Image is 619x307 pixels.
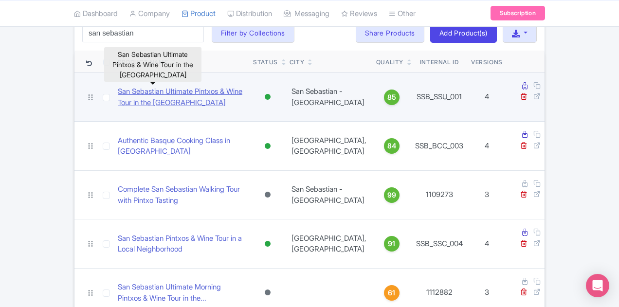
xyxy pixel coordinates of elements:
[430,23,497,43] a: Add Product(s)
[376,187,407,203] a: 99
[104,47,201,82] div: San Sebastian Ultimate Pintxos & Wine Tour in the [GEOGRAPHIC_DATA]
[376,138,407,154] a: 84
[118,135,245,157] a: Authentic Basque Cooking Class in [GEOGRAPHIC_DATA]
[411,170,467,219] td: 1109273
[356,23,424,43] a: Share Products
[387,190,396,200] span: 99
[376,90,407,105] a: 85
[411,122,467,171] td: SSB_BCC_003
[118,233,245,255] a: San Sebastian Pintxos & Wine Tour in a Local Neighborhood
[263,188,273,202] div: Archived
[263,286,273,300] div: Archived
[118,282,245,304] a: San Sebastian Ultimate Morning Pintxos & Wine Tour in the...
[388,288,395,298] span: 61
[411,51,467,73] th: Internal ID
[411,72,467,122] td: SSB_SSU_001
[263,90,273,104] div: Active
[411,219,467,269] td: SSB_SSC_004
[118,86,245,108] a: San Sebastian Ultimate Pintxos & Wine Tour in the [GEOGRAPHIC_DATA]
[286,170,372,219] td: San Sebastian - [GEOGRAPHIC_DATA]
[467,51,507,73] th: Versions
[212,23,294,43] button: Filter by Collections
[263,237,273,251] div: Active
[263,139,273,153] div: Active
[485,92,489,101] span: 4
[286,219,372,269] td: [GEOGRAPHIC_DATA], [GEOGRAPHIC_DATA]
[118,184,245,206] a: Complete San Sebastian Walking Tour with Pintxo Tasting
[485,288,489,297] span: 3
[290,58,304,67] div: City
[387,141,396,151] span: 84
[387,92,396,103] span: 85
[491,6,545,20] a: Subscription
[485,239,489,248] span: 4
[376,58,403,67] div: Quality
[485,141,489,150] span: 4
[253,58,278,67] div: Status
[485,190,489,199] span: 3
[388,238,395,249] span: 91
[82,24,204,42] input: Search product name, city, or interal id
[376,285,407,301] a: 61
[586,274,609,297] div: Open Intercom Messenger
[286,122,372,171] td: [GEOGRAPHIC_DATA], [GEOGRAPHIC_DATA]
[286,72,372,122] td: San Sebastian - [GEOGRAPHIC_DATA]
[376,236,407,252] a: 91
